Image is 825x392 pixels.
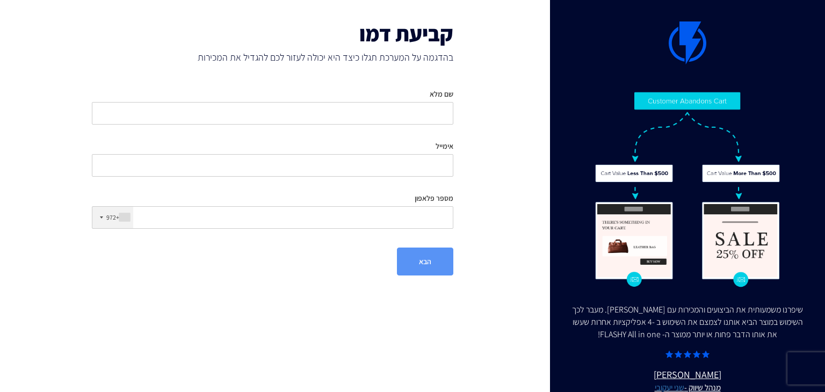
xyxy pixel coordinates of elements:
div: שיפרנו משמעותית את הביצועים והמכירות עם [PERSON_NAME]. מעבר לכך השימוש במוצר הביא אותנו לצמצם את ... [571,304,804,341]
h1: קביעת דמו [92,21,453,45]
div: +972 [106,213,119,222]
label: אימייל [436,141,453,151]
div: Israel (‫ישראל‬‎): +972 [92,207,133,228]
label: מספר פלאפון [415,193,453,204]
img: Flashy [595,91,780,288]
span: בהדגמה על המערכת תגלו כיצד היא יכולה לעזור לכם להגדיל את המכירות [92,50,453,64]
label: שם מלא [430,89,453,99]
button: הבא [397,248,453,275]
